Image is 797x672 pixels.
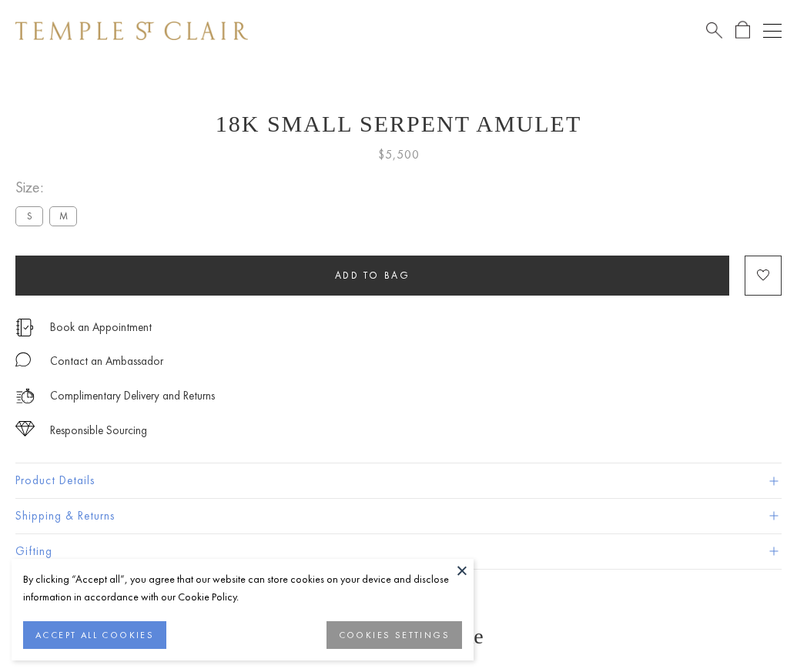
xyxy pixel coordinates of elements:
[23,570,462,606] div: By clicking “Accept all”, you agree that our website can store cookies on your device and disclos...
[735,21,750,40] a: Open Shopping Bag
[15,421,35,436] img: icon_sourcing.svg
[15,319,34,336] img: icon_appointment.svg
[335,269,410,282] span: Add to bag
[706,21,722,40] a: Search
[15,256,729,296] button: Add to bag
[50,421,147,440] div: Responsible Sourcing
[378,145,420,165] span: $5,500
[15,386,35,406] img: icon_delivery.svg
[15,352,31,367] img: MessageIcon-01_2.svg
[50,352,163,371] div: Contact an Ambassador
[50,386,215,406] p: Complimentary Delivery and Returns
[763,22,782,40] button: Open navigation
[15,22,248,40] img: Temple St. Clair
[15,499,782,533] button: Shipping & Returns
[15,206,43,226] label: S
[49,206,77,226] label: M
[327,621,462,649] button: COOKIES SETTINGS
[15,111,782,137] h1: 18K Small Serpent Amulet
[15,175,83,200] span: Size:
[23,621,166,649] button: ACCEPT ALL COOKIES
[15,534,782,569] button: Gifting
[15,463,782,498] button: Product Details
[50,319,152,336] a: Book an Appointment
